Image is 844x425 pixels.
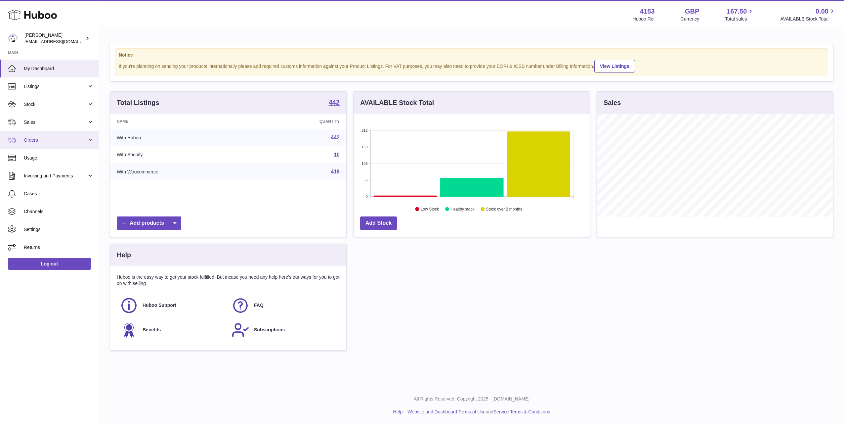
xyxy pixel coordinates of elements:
[117,274,340,287] p: Huboo is the easy way to get your stock fulfilled. But incase you need any help here's our ways f...
[365,195,367,199] text: 0
[361,128,367,132] text: 212
[254,302,264,308] span: FAQ
[117,216,181,230] a: Add products
[105,396,839,402] p: All Rights Reserved. Copyright 2025 - [DOMAIN_NAME]
[331,169,340,174] a: 419
[681,16,699,22] div: Currency
[117,251,131,260] h3: Help
[120,321,225,339] a: Benefits
[8,258,91,270] a: Log out
[633,16,655,22] div: Huboo Ref
[24,244,94,251] span: Returns
[24,191,94,197] span: Cases
[110,114,257,129] th: Name
[727,7,747,16] span: 167.50
[232,321,336,339] a: Subscriptions
[331,135,340,140] a: 442
[594,60,635,72] a: View Listings
[360,98,434,107] h3: AVAILABLE Stock Total
[725,7,754,22] a: 167.50 Total sales
[780,16,836,22] span: AVAILABLE Stock Total
[110,129,257,146] td: With Huboo
[143,302,176,308] span: Huboo Support
[329,99,340,106] strong: 442
[119,59,824,72] div: If you're planning on sending your products internationally please add required customs informati...
[604,98,621,107] h3: Sales
[421,207,439,212] text: Low Stock
[360,216,397,230] a: Add Stock
[329,99,340,107] a: 442
[119,52,824,58] strong: Notice
[257,114,346,129] th: Quantity
[407,409,485,414] a: Website and Dashboard Terms of Use
[24,32,84,45] div: [PERSON_NAME]
[450,207,475,212] text: Healthy stock
[24,83,87,90] span: Listings
[685,7,699,16] strong: GBP
[393,409,403,414] a: Help
[725,16,754,22] span: Total sales
[405,409,550,415] li: and
[780,7,836,22] a: 0.00 AVAILABLE Stock Total
[493,409,550,414] a: Service Terms & Conditions
[24,155,94,161] span: Usage
[232,297,336,314] a: FAQ
[24,119,87,125] span: Sales
[24,226,94,233] span: Settings
[640,7,655,16] strong: 4153
[816,7,828,16] span: 0.00
[24,137,87,143] span: Orders
[24,66,94,72] span: My Dashboard
[110,163,257,180] td: With Woocommerce
[486,207,522,212] text: Stock over 2 months
[24,39,97,44] span: [EMAIL_ADDRESS][DOMAIN_NAME]
[8,33,18,43] img: sales@kasefilters.com
[334,152,340,158] a: 10
[110,146,257,164] td: With Shopify
[117,98,159,107] h3: Total Listings
[120,297,225,314] a: Huboo Support
[361,162,367,165] text: 106
[24,101,87,108] span: Stock
[363,178,367,182] text: 53
[254,327,285,333] span: Subscriptions
[361,145,367,149] text: 159
[24,173,87,179] span: Invoicing and Payments
[24,209,94,215] span: Channels
[143,327,161,333] span: Benefits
